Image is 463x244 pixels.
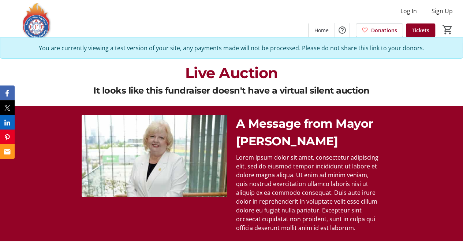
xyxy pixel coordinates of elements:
[82,115,227,197] img: undefined
[93,84,370,97] div: It looks like this fundraiser doesn't have a virtual silent auction
[400,7,417,15] span: Log In
[371,26,397,34] span: Donations
[356,23,403,37] a: Donations
[4,3,70,40] img: Surrey Fire Fighters' Charitable Society's Logo
[412,26,429,34] span: Tickets
[185,62,278,84] div: Live Auction
[406,23,435,37] a: Tickets
[236,116,373,148] span: A Message from Mayor [PERSON_NAME]
[309,23,335,37] a: Home
[432,7,453,15] span: Sign Up
[236,153,378,232] span: Lorem ipsum dolor sit amet, consectetur adipiscing elit, sed do eiusmod tempor incididunt ut labo...
[335,23,350,37] button: Help
[426,5,459,17] button: Sign Up
[441,23,454,36] button: Cart
[314,26,329,34] span: Home
[395,5,423,17] button: Log In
